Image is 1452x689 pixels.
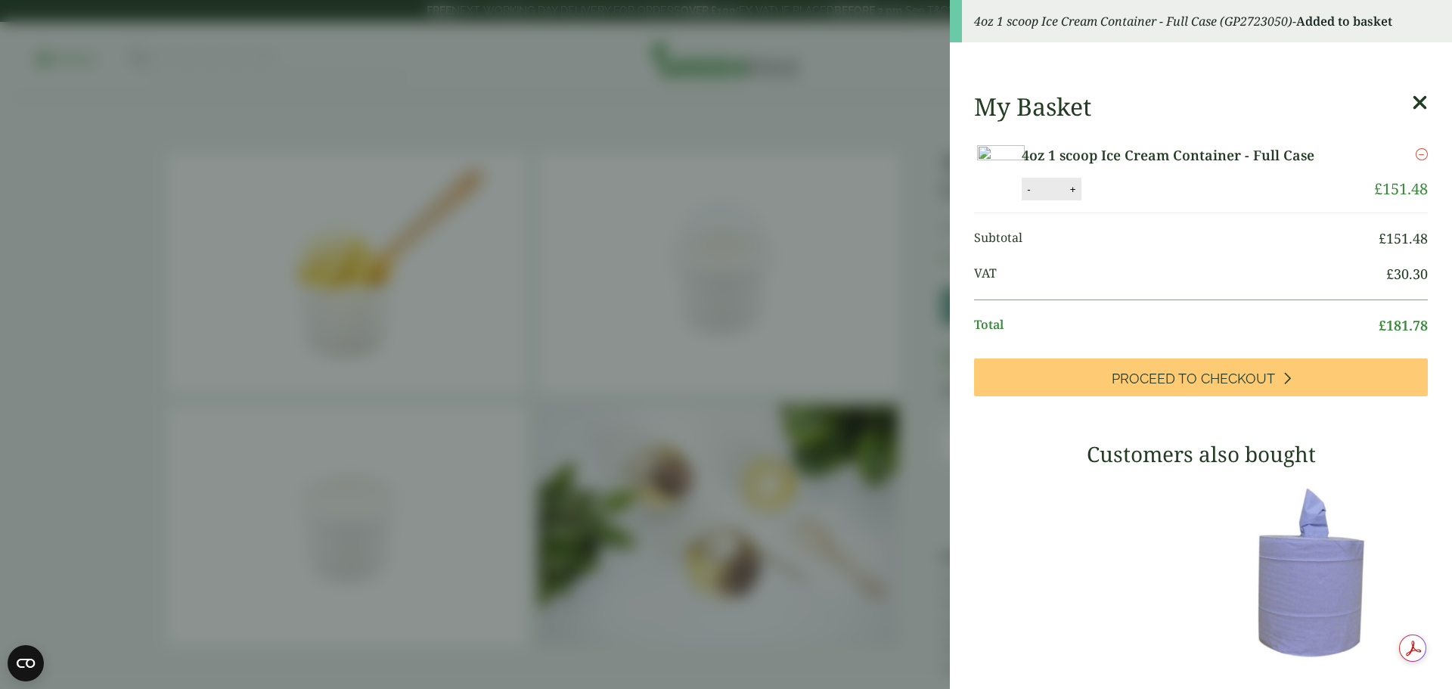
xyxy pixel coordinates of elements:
span: £ [1379,316,1386,334]
em: 4oz 1 scoop Ice Cream Container - Full Case (GP2723050) [974,13,1292,29]
a: 4oz 1 scoop Ice Cream Container - Full Case [1022,145,1344,166]
a: Remove this item [1416,145,1428,163]
h2: My Basket [974,92,1091,121]
span: VAT [974,264,1386,284]
button: - [1022,183,1035,196]
bdi: 181.78 [1379,316,1428,334]
span: Proceed to Checkout [1112,371,1275,387]
img: 3630017-2-Ply-Blue-Centre-Feed-104m [1208,478,1428,667]
a: Proceed to Checkout [974,358,1428,396]
span: £ [1379,229,1386,247]
bdi: 151.48 [1374,178,1428,199]
bdi: 151.48 [1379,229,1428,247]
button: Open CMP widget [8,645,44,681]
span: £ [1374,178,1382,199]
bdi: 30.30 [1386,265,1428,283]
button: + [1066,183,1081,196]
span: Total [974,315,1379,336]
strong: Added to basket [1296,13,1392,29]
span: £ [1386,265,1394,283]
h3: Customers also bought [974,442,1428,467]
span: Subtotal [974,228,1379,249]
